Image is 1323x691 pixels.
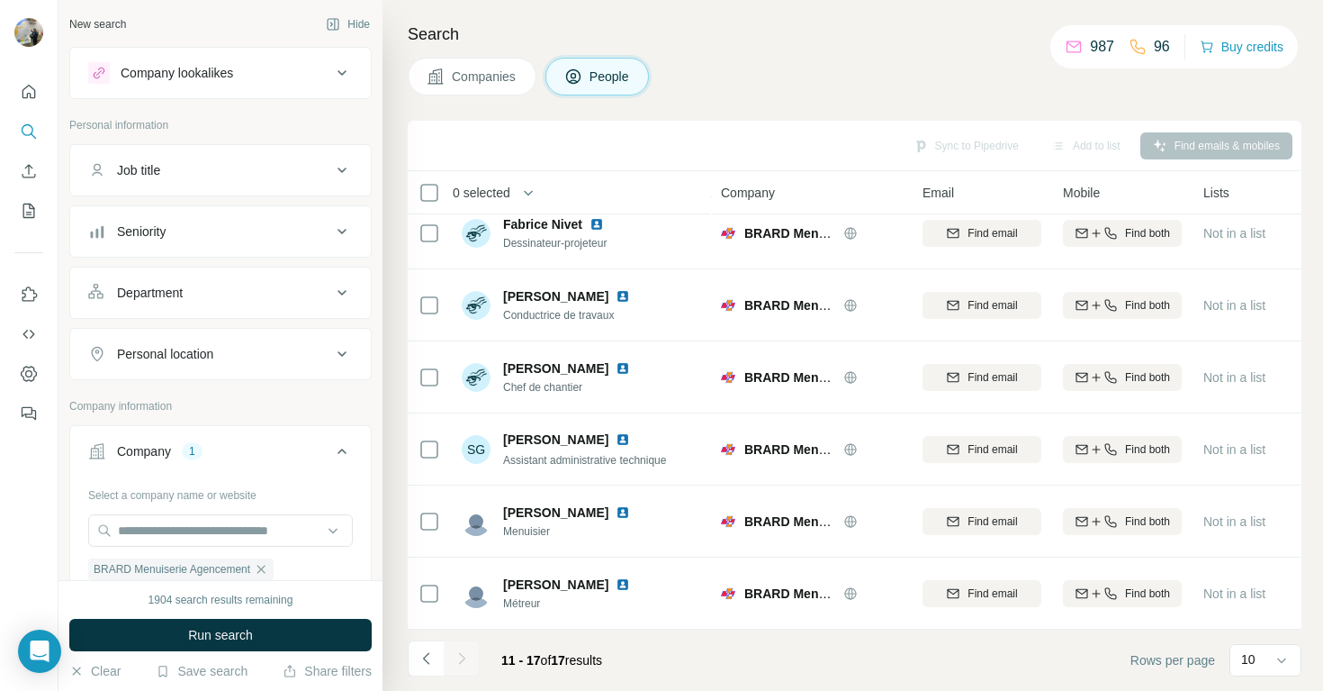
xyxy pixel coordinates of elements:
[503,576,608,594] span: [PERSON_NAME]
[922,508,1041,535] button: Find email
[462,363,490,392] img: Avatar
[70,149,371,192] button: Job title
[462,435,490,464] div: SG
[70,210,371,253] button: Seniority
[1063,292,1182,319] button: Find both
[1063,508,1182,535] button: Find both
[408,22,1301,47] h4: Search
[14,318,43,350] button: Use Surfe API
[94,561,250,577] span: BRARD Menuiserie Agencement
[188,626,253,644] span: Run search
[967,297,1017,314] span: Find email
[453,184,510,202] span: 0 selected
[88,480,353,504] div: Select a company name or website
[616,289,630,304] img: LinkedIn logo
[14,18,43,47] img: Avatar
[967,441,1017,458] span: Find email
[503,431,608,449] span: [PERSON_NAME]
[503,359,608,377] span: [PERSON_NAME]
[1063,436,1182,463] button: Find both
[1203,226,1265,241] span: Not in a list
[922,580,1041,607] button: Find email
[408,641,444,677] button: Navigate to previous page
[503,454,666,467] span: Assistant administrative technique
[922,364,1041,391] button: Find email
[69,398,372,414] p: Company information
[462,291,490,320] img: Avatar
[1063,184,1100,202] span: Mobile
[616,577,630,592] img: LinkedIn logo
[117,223,166,241] div: Seniority
[503,235,625,251] span: Dessinateur-projeteur
[503,596,652,612] span: Métreur
[14,76,43,108] button: Quick start
[1125,225,1170,241] span: Find both
[541,653,552,668] span: of
[503,379,652,396] span: Chef de chantier
[967,369,1017,386] span: Find email
[721,370,735,385] img: Logo of BRARD Menuiserie Agencement
[744,442,938,457] span: BRARD Menuiserie Agencement
[70,430,371,480] button: Company1
[503,504,608,522] span: [PERSON_NAME]
[1090,36,1114,58] p: 987
[1203,184,1229,202] span: Lists
[69,662,121,680] button: Clear
[69,117,372,133] p: Personal information
[70,51,371,95] button: Company lookalikes
[14,155,43,187] button: Enrich CSV
[1063,364,1182,391] button: Find both
[503,287,608,305] span: [PERSON_NAME]
[117,284,183,302] div: Department
[922,220,1041,247] button: Find email
[1203,370,1265,385] span: Not in a list
[721,514,735,529] img: Logo of BRARD Menuiserie Agencement
[616,361,630,376] img: LinkedIn logo
[721,586,735,601] img: Logo of BRARD Menuiserie Agencement
[69,619,372,651] button: Run search
[616,432,630,447] img: LinkedIn logo
[148,592,293,608] div: 1904 search results remaining
[503,215,582,233] span: Fabrice Nivet
[1125,441,1170,458] span: Find both
[1063,580,1182,607] button: Find both
[452,68,517,86] span: Companies
[744,514,938,529] span: BRARD Menuiserie Agencement
[182,443,202,459] div: 1
[1241,650,1255,668] p: 10
[503,307,652,323] span: Conductrice de travaux
[14,195,43,227] button: My lists
[922,184,954,202] span: Email
[69,16,126,32] div: New search
[503,523,652,540] span: Menuisier
[14,115,43,148] button: Search
[744,370,938,385] span: BRARD Menuiserie Agencement
[283,662,372,680] button: Share filters
[14,397,43,430] button: Feedback
[967,225,1017,241] span: Find email
[967,514,1017,530] span: Find email
[117,161,160,179] div: Job title
[721,184,775,202] span: Company
[1203,442,1265,457] span: Not in a list
[721,226,735,241] img: Logo of BRARD Menuiserie Agencement
[462,579,490,608] img: Avatar
[70,332,371,376] button: Personal location
[462,219,490,248] img: Avatar
[1063,220,1182,247] button: Find both
[721,298,735,313] img: Logo of BRARD Menuiserie Agencement
[967,586,1017,602] span: Find email
[589,217,604,232] img: LinkedIn logo
[744,298,938,313] span: BRARD Menuiserie Agencement
[1125,369,1170,386] span: Find both
[501,653,541,668] span: 11 - 17
[14,358,43,390] button: Dashboard
[1203,586,1265,601] span: Not in a list
[1203,514,1265,529] span: Not in a list
[1200,34,1283,59] button: Buy credits
[551,653,565,668] span: 17
[1130,651,1215,669] span: Rows per page
[1125,514,1170,530] span: Find both
[922,292,1041,319] button: Find email
[922,436,1041,463] button: Find email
